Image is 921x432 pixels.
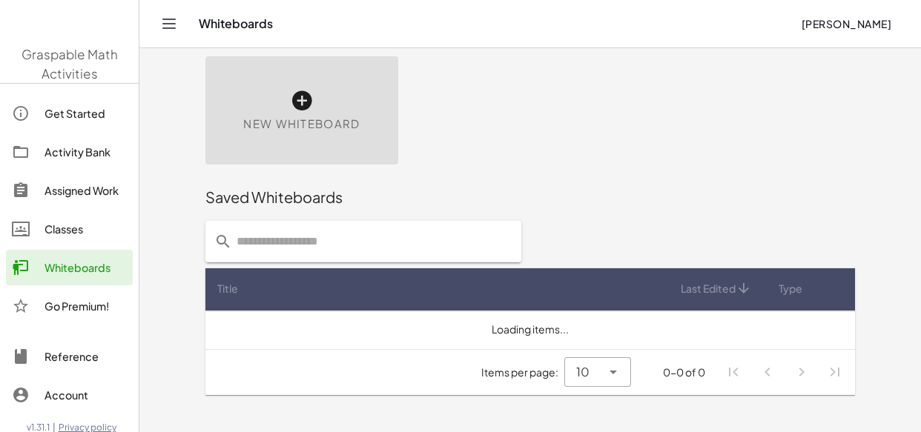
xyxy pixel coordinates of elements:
[681,281,736,296] span: Last Edited
[801,17,891,30] span: [PERSON_NAME]
[44,104,127,122] div: Get Started
[243,116,360,133] span: New Whiteboard
[44,220,127,238] div: Classes
[481,365,564,380] span: Items per page:
[6,377,133,413] a: Account
[779,281,802,296] span: Type
[217,281,238,296] span: Title
[44,259,127,276] div: Whiteboards
[44,182,127,199] div: Assigned Work
[717,356,852,390] nav: Pagination Navigation
[44,297,127,315] div: Go Premium!
[22,46,118,82] span: Graspable Math Activities
[205,310,855,349] td: Loading items...
[6,339,133,374] a: Reference
[44,386,127,404] div: Account
[157,12,181,36] button: Toggle navigation
[6,134,133,170] a: Activity Bank
[44,348,127,365] div: Reference
[6,211,133,247] a: Classes
[789,10,903,37] button: [PERSON_NAME]
[6,173,133,208] a: Assigned Work
[214,233,232,250] i: prepended action
[44,143,127,161] div: Activity Bank
[6,96,133,131] a: Get Started
[205,187,855,207] div: Saved Whiteboards
[663,365,705,380] div: 0-0 of 0
[6,250,133,285] a: Whiteboards
[576,363,590,381] span: 10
